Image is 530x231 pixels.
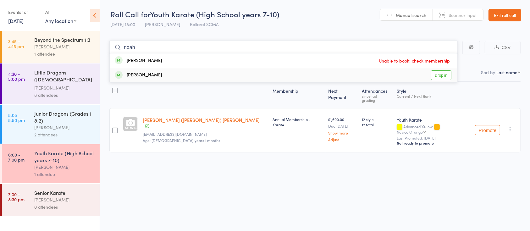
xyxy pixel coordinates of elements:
div: Youth Karate [397,117,470,123]
a: 7:00 -8:30 pmSenior Karate[PERSON_NAME]0 attendees [2,184,100,216]
div: 1 attendee [34,50,94,58]
span: Youth Karate (High School years 7-10) [150,9,279,19]
small: Last Promoted: [DATE] [397,136,470,140]
span: [DATE] 18:00 [110,21,135,27]
div: Next Payment [326,85,359,105]
div: Junior Dragons (Grades 1 & 2) [34,110,94,124]
button: Promote [475,125,500,135]
a: [PERSON_NAME] ([PERSON_NAME]) [PERSON_NAME] [143,117,260,123]
div: 2 attendees [34,131,94,138]
div: Last name [496,69,517,75]
a: Adjust [328,137,357,141]
time: 5:05 - 5:50 pm [8,113,25,123]
div: 0 attendees [34,203,94,211]
div: Current / Next Rank [397,94,470,98]
a: Show more [328,131,357,135]
div: [PERSON_NAME] [34,196,94,203]
div: Youth Karate (High School years 7-10) [34,150,94,163]
div: At [45,7,76,17]
span: Age: [DEMOGRAPHIC_DATA] years 1 months [143,138,220,143]
div: Annual Membership - Karate [273,117,323,127]
div: [PERSON_NAME] [115,57,162,64]
div: Atten­dances [359,85,395,105]
div: $1,600.00 [328,117,357,141]
div: Advanced Yellow [397,124,470,134]
div: Not ready to promote [397,140,470,146]
time: 7:00 - 8:30 pm [8,192,25,202]
div: Style [394,85,472,105]
time: 4:30 - 5:00 pm [8,71,25,81]
span: Manual search [396,12,426,18]
div: Events for [8,7,39,17]
time: 3:45 - 4:15 pm [8,39,24,49]
a: 5:05 -5:50 pmJunior Dragons (Grades 1 & 2)[PERSON_NAME]2 attendees [2,105,100,144]
input: Search by name [109,40,458,55]
div: Beyond the Spectrum 1:3 [34,36,94,43]
a: 3:45 -4:15 pmBeyond the Spectrum 1:3[PERSON_NAME]1 attendee [2,31,100,63]
a: Drop in [431,70,451,80]
div: [PERSON_NAME] [115,72,162,79]
div: 8 attendees [34,91,94,99]
span: Scanner input [449,12,477,18]
div: Any location [45,17,76,24]
span: Roll Call for [110,9,150,19]
a: [DATE] [8,17,24,24]
div: since last grading [362,94,392,102]
span: 12 style [362,117,392,122]
div: [PERSON_NAME] [34,163,94,171]
div: Membership [270,85,326,105]
div: Novice Orange [397,130,423,134]
span: Unable to book: check membership [377,56,451,65]
time: 6:00 - 7:00 pm [8,152,25,162]
small: Due [DATE] [328,124,357,128]
span: 12 total [362,122,392,127]
a: 4:30 -5:00 pmLittle Dragons ([DEMOGRAPHIC_DATA] Kindy & Prep)[PERSON_NAME]8 attendees [2,63,100,104]
a: Exit roll call [489,9,521,21]
span: Ballarat SCMA [190,21,219,27]
div: Senior Karate [34,189,94,196]
button: CSV [485,41,521,54]
div: Little Dragons ([DEMOGRAPHIC_DATA] Kindy & Prep) [34,69,94,84]
label: Sort by [481,69,495,75]
small: ansmurri@outlook.com [143,132,268,136]
div: [PERSON_NAME] [34,124,94,131]
div: [PERSON_NAME] [34,43,94,50]
a: 6:00 -7:00 pmYouth Karate (High School years 7-10)[PERSON_NAME]1 attendee [2,144,100,183]
div: 1 attendee [34,171,94,178]
span: [PERSON_NAME] [145,21,180,27]
div: [PERSON_NAME] [34,84,94,91]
